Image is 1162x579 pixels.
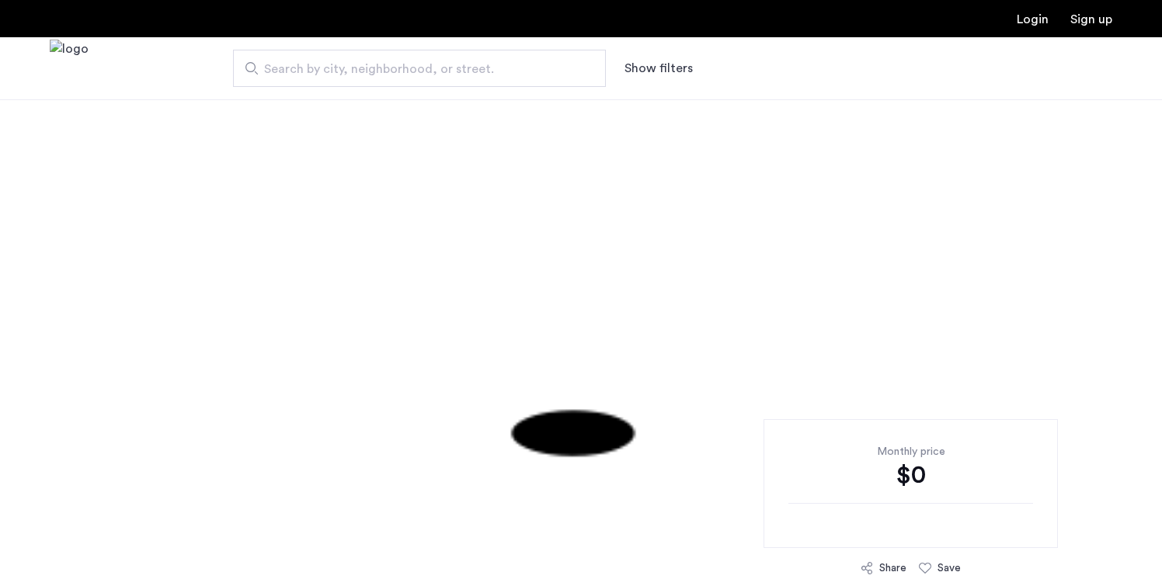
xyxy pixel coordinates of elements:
[1017,13,1049,26] a: Login
[879,560,906,576] div: Share
[50,40,89,98] img: logo
[938,560,961,576] div: Save
[50,40,89,98] a: Cazamio Logo
[209,99,952,565] img: 1.gif
[788,459,1033,491] div: $0
[264,60,562,78] span: Search by city, neighborhood, or street.
[233,50,606,87] input: Apartment Search
[624,59,693,78] button: Show or hide filters
[788,444,1033,459] div: Monthly price
[1070,13,1112,26] a: Registration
